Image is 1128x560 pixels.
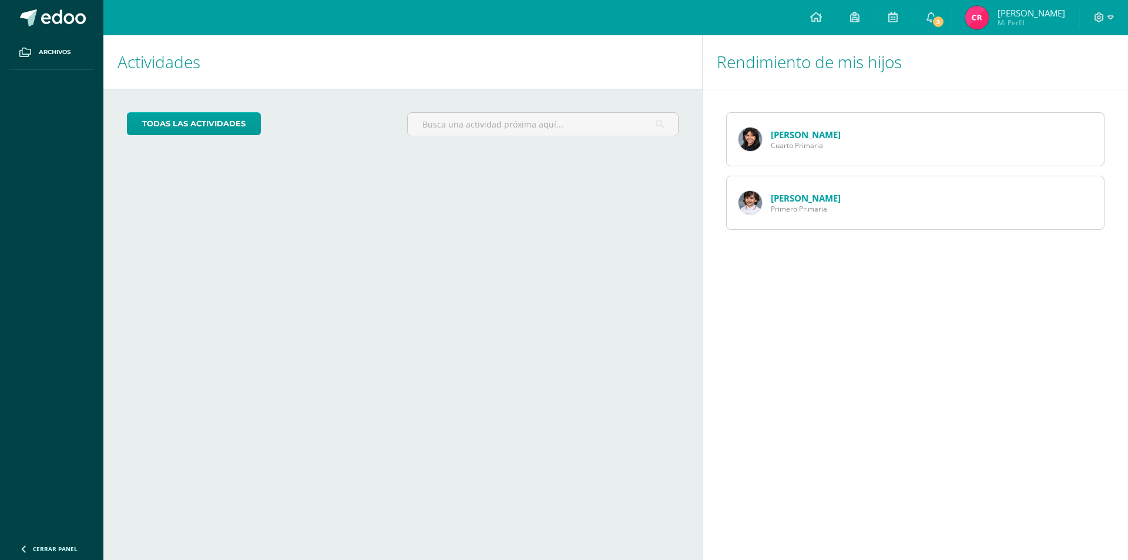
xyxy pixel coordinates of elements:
[771,140,841,150] span: Cuarto Primaria
[771,129,841,140] a: [PERSON_NAME]
[771,192,841,204] a: [PERSON_NAME]
[117,35,688,89] h1: Actividades
[33,545,78,553] span: Cerrar panel
[9,35,94,70] a: Archivos
[998,18,1065,28] span: Mi Perfil
[738,191,762,214] img: 5fd836e035466882538a9683cf9c1d14.png
[998,7,1065,19] span: [PERSON_NAME]
[408,113,677,136] input: Busca una actividad próxima aquí...
[965,6,989,29] img: cb80cb0b9df386972864c3107ebeeb48.png
[738,128,762,151] img: d792ca1183c2b5dc0b9f7c1a4d56b9e0.png
[717,35,1114,89] h1: Rendimiento de mis hijos
[127,112,261,135] a: todas las Actividades
[39,48,70,57] span: Archivos
[931,15,944,28] span: 3
[771,204,841,214] span: Primero Primaria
